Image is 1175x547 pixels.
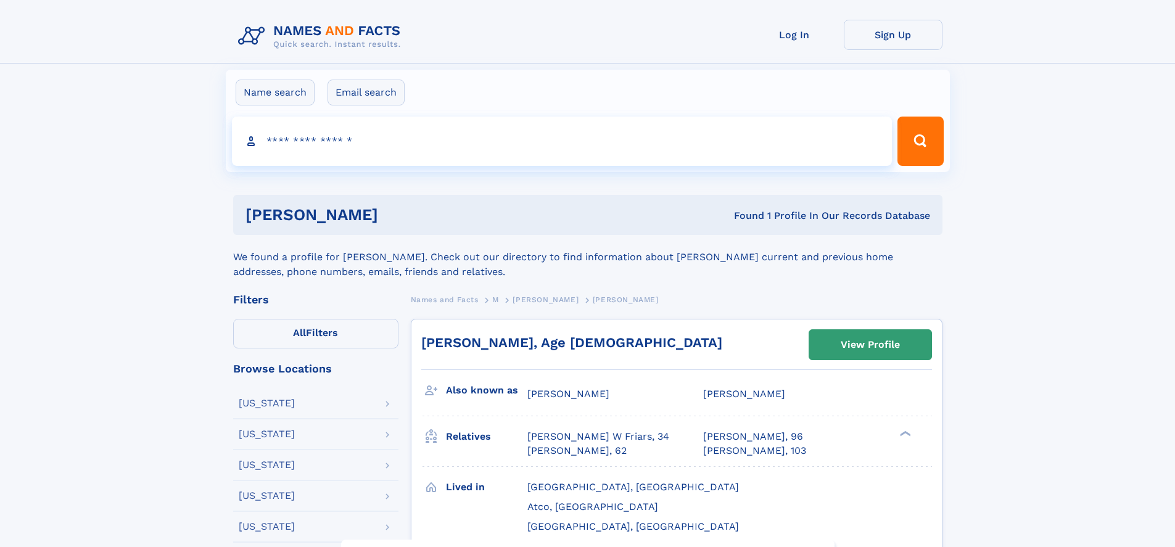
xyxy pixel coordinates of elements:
[492,292,499,307] a: M
[421,335,722,350] a: [PERSON_NAME], Age [DEMOGRAPHIC_DATA]
[809,330,931,360] a: View Profile
[844,20,942,50] a: Sign Up
[593,295,659,304] span: [PERSON_NAME]
[513,295,579,304] span: [PERSON_NAME]
[556,209,930,223] div: Found 1 Profile In Our Records Database
[492,295,499,304] span: M
[527,430,669,443] a: [PERSON_NAME] W Friars, 34
[239,522,295,532] div: [US_STATE]
[745,20,844,50] a: Log In
[446,426,527,447] h3: Relatives
[233,294,398,305] div: Filters
[245,207,556,223] h1: [PERSON_NAME]
[233,319,398,348] label: Filters
[293,327,306,339] span: All
[841,331,900,359] div: View Profile
[897,117,943,166] button: Search Button
[239,491,295,501] div: [US_STATE]
[897,430,912,438] div: ❯
[446,477,527,498] h3: Lived in
[232,117,893,166] input: search input
[328,80,405,105] label: Email search
[233,235,942,279] div: We found a profile for [PERSON_NAME]. Check out our directory to find information about [PERSON_N...
[527,501,658,512] span: Atco, [GEOGRAPHIC_DATA]
[513,292,579,307] a: [PERSON_NAME]
[703,388,785,400] span: [PERSON_NAME]
[236,80,315,105] label: Name search
[233,20,411,53] img: Logo Names and Facts
[703,430,803,443] a: [PERSON_NAME], 96
[527,388,609,400] span: [PERSON_NAME]
[239,398,295,408] div: [US_STATE]
[527,444,627,458] a: [PERSON_NAME], 62
[527,520,739,532] span: [GEOGRAPHIC_DATA], [GEOGRAPHIC_DATA]
[446,380,527,401] h3: Also known as
[703,444,806,458] a: [PERSON_NAME], 103
[239,460,295,470] div: [US_STATE]
[239,429,295,439] div: [US_STATE]
[233,363,398,374] div: Browse Locations
[411,292,479,307] a: Names and Facts
[527,481,739,493] span: [GEOGRAPHIC_DATA], [GEOGRAPHIC_DATA]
